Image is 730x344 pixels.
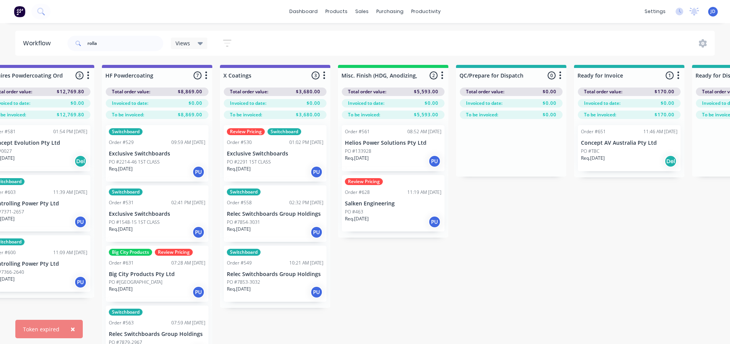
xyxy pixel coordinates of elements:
[112,111,144,118] span: To be invoiced:
[342,175,445,232] div: Review PricingOrder #62811:19 AM [DATE]Salken EngineeringPO #463Req.[DATE]PU
[289,139,323,146] div: 01:02 PM [DATE]
[227,211,323,217] p: Relec Switchboards Group Holdings
[710,8,715,15] span: JD
[178,111,202,118] span: $8,869.00
[192,166,205,178] div: PU
[543,100,556,107] span: $0.00
[348,88,386,95] span: Total order value:
[109,260,134,266] div: Order #631
[71,100,84,107] span: $0.00
[407,128,441,135] div: 08:52 AM [DATE]
[428,216,441,228] div: PU
[414,111,438,118] span: $5,593.00
[109,286,133,293] p: Req. [DATE]
[178,88,202,95] span: $8,869.00
[23,39,54,48] div: Workflow
[643,128,678,135] div: 11:46 AM [DATE]
[428,155,441,167] div: PU
[109,150,205,157] p: Exclusive Switchboards
[53,249,87,256] div: 11:09 AM [DATE]
[74,276,87,288] div: PU
[342,125,445,171] div: Order #56108:52 AM [DATE]Helios Power Solutions Pty LtdPO #133928Req.[DATE]PU
[155,249,193,256] div: Review Pricing
[224,125,326,182] div: Review PricingSwitchboardOrder #53001:02 PM [DATE]Exclusive SwitchboardsPO #2291 1ST CLASSReq.[DA...
[109,249,152,256] div: Big City Products
[227,150,323,157] p: Exclusive Switchboards
[176,39,190,47] span: Views
[109,279,162,286] p: PO #[GEOGRAPHIC_DATA]
[109,226,133,233] p: Req. [DATE]
[310,226,323,238] div: PU
[581,140,678,146] p: Concept AV Australia Pty Ltd
[63,320,83,338] button: Close
[425,100,438,107] span: $0.00
[345,178,383,185] div: Review Pricing
[407,6,445,17] div: productivity
[109,319,134,326] div: Order #563
[655,111,674,118] span: $170.00
[227,286,251,293] p: Req. [DATE]
[296,88,320,95] span: $3,680.00
[466,100,502,107] span: Invoiced to date:
[224,246,326,302] div: SwitchboardOrder #54910:21 AM [DATE]Relec Switchboards Group HoldingsPO #7853-3032Req.[DATE]PU
[345,215,369,222] p: Req. [DATE]
[171,319,205,326] div: 07:59 AM [DATE]
[345,200,441,207] p: Salken Engineering
[664,155,677,167] div: Del
[578,125,681,171] div: Order #65111:46 AM [DATE]Concept AV Australia Pty LtdPO #TBCReq.[DATE]Del
[581,128,606,135] div: Order #651
[584,100,620,107] span: Invoiced to date:
[74,155,87,167] div: Del
[655,88,674,95] span: $170.00
[289,199,323,206] div: 02:32 PM [DATE]
[345,155,369,162] p: Req. [DATE]
[348,100,384,107] span: Invoiced to date:
[106,185,208,242] div: SwitchboardOrder #53102:41 PM [DATE]Exclusive SwitchboardsPO #1548-15 1ST CLASSReq.[DATE]PU
[584,111,616,118] span: To be invoiced:
[351,6,372,17] div: sales
[57,88,84,95] span: $12,769.80
[112,100,148,107] span: Invoiced to date:
[543,111,556,118] span: $0.00
[14,6,25,17] img: Factory
[543,88,556,95] span: $0.00
[227,128,265,135] div: Review Pricing
[227,260,252,266] div: Order #549
[71,324,75,334] span: ×
[109,211,205,217] p: Exclusive Switchboards
[227,159,271,165] p: PO #2291 1ST CLASS
[171,139,205,146] div: 09:59 AM [DATE]
[230,111,262,118] span: To be invoiced:
[112,88,150,95] span: Total order value:
[227,189,261,195] div: Switchboard
[466,111,498,118] span: To be invoiced:
[23,325,59,333] div: Token expired
[189,100,202,107] span: $0.00
[109,199,134,206] div: Order #531
[109,331,205,337] p: Relec Switchboards Group Holdings
[322,6,351,17] div: products
[230,100,266,107] span: Invoiced to date:
[348,111,380,118] span: To be invoiced:
[53,189,87,196] div: 11:39 AM [DATE]
[109,128,143,135] div: Switchboard
[109,309,143,316] div: Switchboard
[109,189,143,195] div: Switchboard
[285,6,322,17] a: dashboard
[581,155,605,162] p: Req. [DATE]
[227,279,260,286] p: PO #7853-3032
[74,216,87,228] div: PU
[87,36,163,51] input: Search for orders...
[57,111,84,118] span: $12,769.80
[414,88,438,95] span: $5,593.00
[296,111,320,118] span: $3,680.00
[227,199,252,206] div: Order #558
[227,139,252,146] div: Order #530
[345,140,441,146] p: Helios Power Solutions Pty Ltd
[53,128,87,135] div: 01:54 PM [DATE]
[192,226,205,238] div: PU
[641,6,669,17] div: settings
[171,199,205,206] div: 02:41 PM [DATE]
[227,165,251,172] p: Req. [DATE]
[109,159,160,165] p: PO #2214-46 1ST CLASS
